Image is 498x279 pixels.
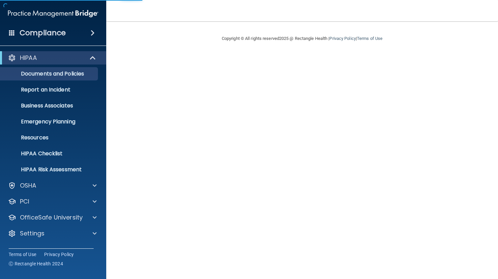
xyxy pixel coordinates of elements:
a: OSHA [8,182,97,190]
a: Terms of Use [357,36,382,41]
h4: Compliance [20,28,66,38]
p: HIPAA [20,54,37,62]
p: Business Associates [4,102,95,109]
p: Emergency Planning [4,118,95,125]
a: OfficeSafe University [8,213,97,221]
img: PMB logo [8,7,98,20]
a: PCI [8,198,97,206]
a: HIPAA [8,54,96,62]
p: HIPAA Checklist [4,150,95,157]
p: Report an Incident [4,86,95,93]
a: Privacy Policy [329,36,356,41]
p: HIPAA Risk Assessment [4,166,95,173]
span: Ⓒ Rectangle Health 2024 [9,260,63,267]
p: Documents and Policies [4,70,95,77]
a: Terms of Use [9,251,36,258]
p: OSHA [20,182,37,190]
a: Settings [8,229,97,237]
p: Resources [4,134,95,141]
a: Privacy Policy [44,251,74,258]
div: Copyright © All rights reserved 2025 @ Rectangle Health | | [181,28,423,49]
p: PCI [20,198,29,206]
p: Settings [20,229,44,237]
p: OfficeSafe University [20,213,83,221]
